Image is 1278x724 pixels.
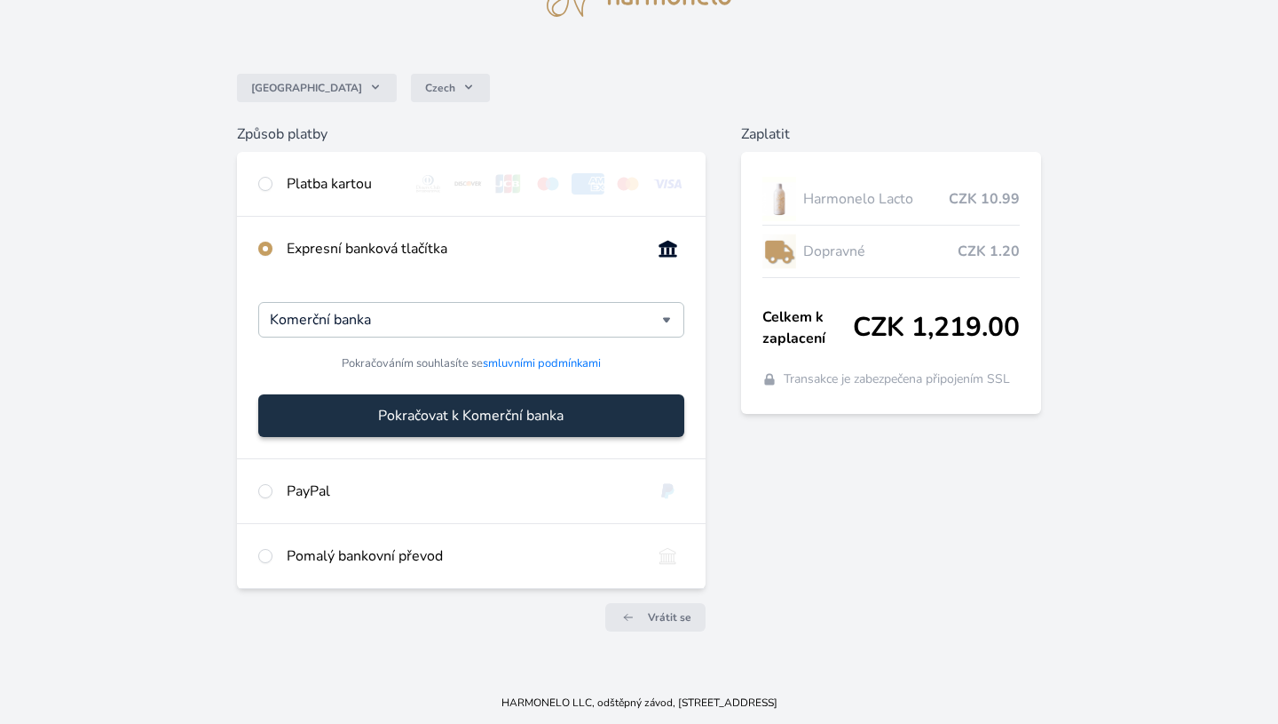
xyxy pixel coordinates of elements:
[237,123,706,145] h6: Způsob platby
[411,74,490,102] button: Czech
[287,545,637,567] div: Pomalý bankovní převod
[853,312,1020,344] span: CZK 1,219.00
[342,355,601,372] span: Pokračováním souhlasíte se
[483,355,601,371] a: smluvními podmínkami
[237,74,397,102] button: [GEOGRAPHIC_DATA]
[784,370,1010,388] span: Transakce je zabezpečena připojením SSL
[572,173,604,195] img: amex.svg
[605,603,706,632] a: Vrátit se
[452,173,485,195] img: discover.svg
[741,123,1042,145] h6: Zaplatit
[412,173,445,195] img: diners.svg
[532,173,564,195] img: maestro.svg
[425,81,455,95] span: Czech
[651,481,684,502] img: paypal.svg
[803,241,958,262] span: Dopravné
[762,229,796,274] img: delivery-lo.png
[270,309,662,330] input: Hledat...
[287,238,637,259] div: Expresní banková tlačítka
[258,302,684,338] div: Komerční banka
[651,238,684,259] img: onlineBanking_CZ.svg
[258,394,684,437] button: Pokračovat k Komerční banka
[803,188,950,210] span: Harmonelo Lacto
[378,405,564,426] span: Pokračovat k Komerční banka
[651,173,684,195] img: visa.svg
[611,173,644,195] img: mc.svg
[949,188,1020,210] span: CZK 10.99
[648,610,691,625] span: Vrátit se
[762,177,796,221] img: CLEAN_LACTO_se_stinem_x-hi-lo.jpg
[287,481,637,502] div: PayPal
[762,306,854,349] span: Celkem k zaplacení
[287,173,398,195] div: Platba kartou
[492,173,525,195] img: jcb.svg
[251,81,362,95] span: [GEOGRAPHIC_DATA]
[958,241,1020,262] span: CZK 1.20
[651,545,684,567] img: bankTransfer_IBAN.svg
